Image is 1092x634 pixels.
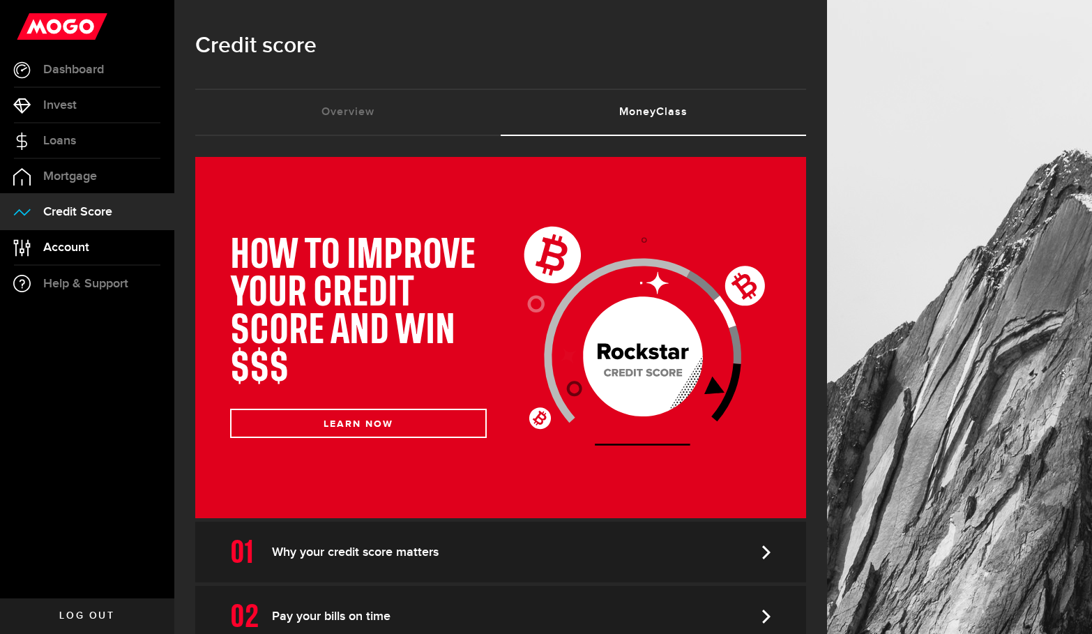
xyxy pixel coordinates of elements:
[43,241,89,254] span: Account
[195,89,806,136] ul: Tabs Navigation
[43,63,104,76] span: Dashboard
[230,409,487,438] button: LEARN NOW
[43,135,76,147] span: Loans
[43,170,97,183] span: Mortgage
[501,90,806,135] a: MoneyClass
[59,611,114,621] span: Log out
[195,28,806,64] h1: Credit score
[11,6,53,47] button: Open LiveChat chat widget
[195,90,501,135] a: Overview
[43,206,112,218] span: Credit Score
[230,237,487,388] h1: HOW TO IMPROVE YOUR CREDIT SCORE AND WIN $$$
[43,99,77,112] span: Invest
[195,522,806,582] a: Why your credit score matters
[43,278,128,290] span: Help & Support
